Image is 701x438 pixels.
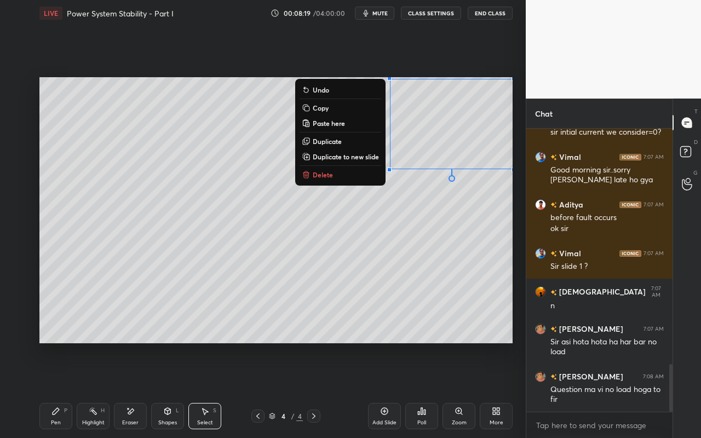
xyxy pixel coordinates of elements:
div: sir intial current we consider=0? [550,127,664,138]
div: S [213,408,216,413]
button: Paste here [300,117,381,130]
img: 5143c35c47a343b5a87b3cf260a3679f.jpg [535,199,546,210]
p: Copy [313,103,329,112]
img: no-rating-badge.077c3623.svg [550,154,557,160]
h6: Vimal [557,247,581,259]
div: 4 [278,413,289,419]
div: L [176,408,179,413]
p: Undo [313,85,329,94]
div: before fault occurs [550,212,664,223]
h6: [PERSON_NAME] [557,323,623,335]
img: no-rating-badge.077c3623.svg [550,202,557,208]
img: a9534c0c508c426f8491065ea5af5823.jpg [535,371,546,382]
div: Highlight [82,420,105,425]
p: D [694,138,698,146]
div: Poll [417,420,426,425]
div: 7:07 AM [643,326,664,332]
div: Eraser [122,420,139,425]
p: Duplicate [313,137,342,146]
div: Zoom [452,420,467,425]
p: Paste here [313,119,345,128]
p: Duplicate to new slide [313,152,379,161]
img: iconic-dark.1390631f.png [619,250,641,257]
div: More [490,420,503,425]
div: 4 [296,411,303,421]
img: iconic-dark.1390631f.png [619,154,641,160]
img: no-rating-badge.077c3623.svg [550,251,557,257]
img: no-rating-badge.077c3623.svg [550,326,557,332]
div: Good morning sir..sorry [PERSON_NAME] late ho gya [550,165,664,186]
img: no-rating-badge.077c3623.svg [550,290,557,296]
div: Sir asi hota hota ha har bar no load [550,337,664,358]
div: Select [197,420,213,425]
div: ok sir [550,223,664,234]
span: mute [372,9,388,17]
img: a9534c0c508c426f8491065ea5af5823.jpg [535,324,546,335]
div: grid [526,129,673,412]
div: H [101,408,105,413]
div: Shapes [158,420,177,425]
img: 3 [535,286,546,297]
div: Pen [51,420,61,425]
button: Duplicate to new slide [300,150,381,163]
button: mute [355,7,394,20]
p: Delete [313,170,333,179]
h6: Aditya [557,199,583,210]
p: Chat [526,99,561,128]
button: Undo [300,83,381,96]
div: LIVE [39,7,62,20]
p: G [693,169,698,177]
button: CLASS SETTINGS [401,7,461,20]
div: n [550,301,664,312]
div: Question ma vi no load hoga to fir [550,384,664,405]
img: no-rating-badge.077c3623.svg [550,374,557,380]
button: End Class [468,7,513,20]
div: 7:07 AM [643,201,664,208]
p: T [694,107,698,116]
h4: Power System Stability - Part I [67,8,174,19]
div: / [291,413,294,419]
button: Duplicate [300,135,381,148]
div: 7:08 AM [643,373,664,380]
img: iconic-dark.1390631f.png [619,201,641,208]
h6: [PERSON_NAME] [557,371,623,382]
div: Sir slide 1 ? [550,261,664,272]
h6: [DEMOGRAPHIC_DATA] [557,286,646,298]
div: Add Slide [372,420,397,425]
img: 67b7f2214e49423eb3a1ca60382a0b6e.jpg [535,152,546,163]
div: 7:07 AM [643,154,664,160]
h6: Vimal [557,151,581,163]
div: 7:07 AM [643,250,664,257]
div: 7:07 AM [648,285,664,298]
button: Copy [300,101,381,114]
button: Delete [300,168,381,181]
img: 67b7f2214e49423eb3a1ca60382a0b6e.jpg [535,248,546,259]
div: P [64,408,67,413]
